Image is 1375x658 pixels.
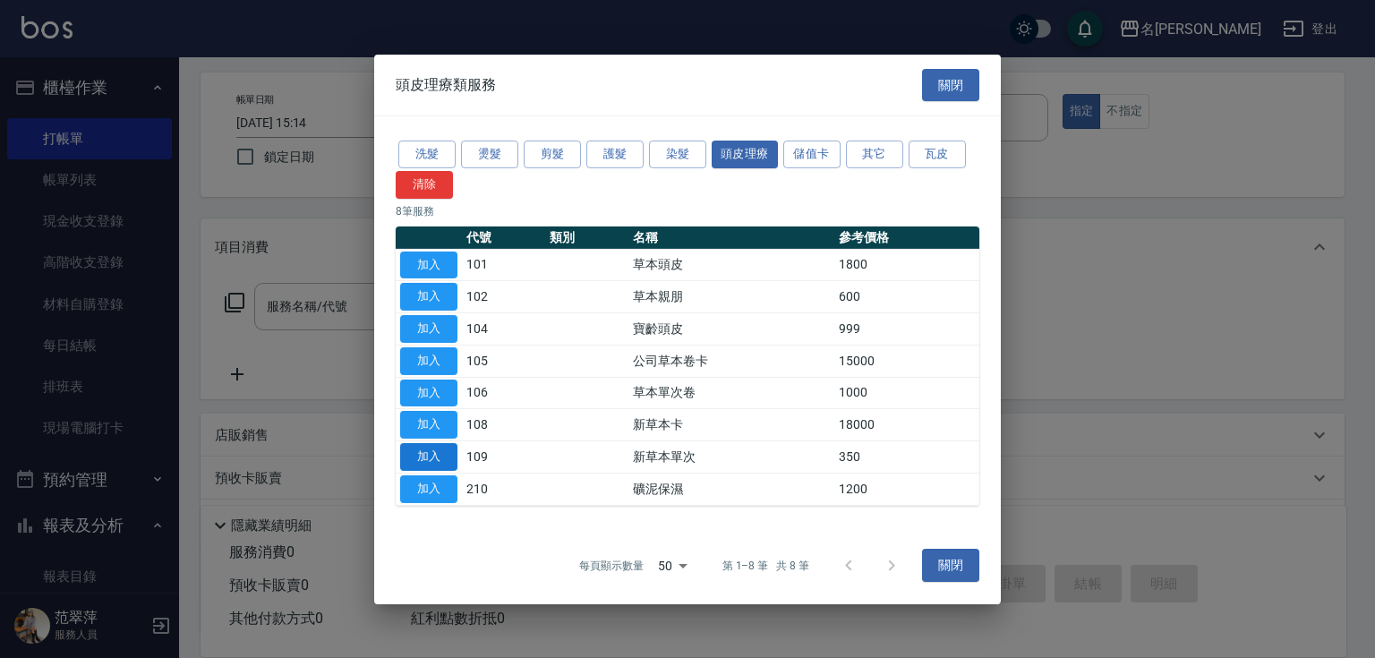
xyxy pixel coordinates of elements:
td: 新草本卡 [628,409,834,441]
td: 104 [462,312,545,345]
button: 加入 [400,347,457,375]
td: 101 [462,249,545,281]
button: 頭皮理療 [712,141,778,168]
td: 350 [834,440,979,473]
button: 加入 [400,475,457,503]
td: 210 [462,473,545,505]
button: 關閉 [922,68,979,101]
p: 每頁顯示數量 [579,558,644,574]
td: 草本單次卷 [628,377,834,409]
td: 1800 [834,249,979,281]
td: 105 [462,345,545,377]
td: 102 [462,281,545,313]
div: 50 [651,541,694,589]
td: 1000 [834,377,979,409]
td: 600 [834,281,979,313]
button: 其它 [846,141,903,168]
td: 新草本單次 [628,440,834,473]
button: 關閉 [922,549,979,582]
button: 清除 [396,171,453,199]
button: 加入 [400,283,457,311]
td: 109 [462,440,545,473]
button: 洗髮 [398,141,456,168]
th: 代號 [462,226,545,249]
td: 106 [462,377,545,409]
td: 999 [834,312,979,345]
button: 瓦皮 [909,141,966,168]
td: 108 [462,409,545,441]
td: 寶齡頭皮 [628,312,834,345]
td: 草本親朋 [628,281,834,313]
button: 剪髮 [524,141,581,168]
button: 加入 [400,379,457,406]
button: 染髮 [649,141,706,168]
button: 加入 [400,315,457,343]
span: 頭皮理療類服務 [396,76,496,94]
th: 類別 [545,226,628,249]
td: 公司草本卷卡 [628,345,834,377]
button: 儲值卡 [783,141,841,168]
td: 草本頭皮 [628,249,834,281]
td: 18000 [834,409,979,441]
button: 燙髮 [461,141,518,168]
td: 1200 [834,473,979,505]
button: 加入 [400,443,457,471]
p: 8 筆服務 [396,202,979,218]
button: 加入 [400,251,457,278]
td: 礦泥保濕 [628,473,834,505]
td: 15000 [834,345,979,377]
button: 護髮 [586,141,644,168]
button: 加入 [400,411,457,439]
th: 參考價格 [834,226,979,249]
th: 名稱 [628,226,834,249]
p: 第 1–8 筆 共 8 筆 [722,558,809,574]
